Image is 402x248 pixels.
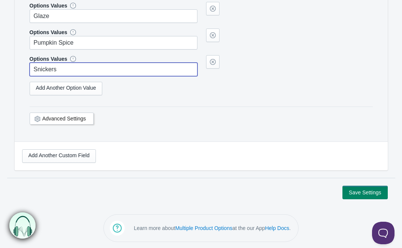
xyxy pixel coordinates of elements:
[265,225,289,231] a: Help Docs
[22,149,96,163] a: Add Another Custom Field
[372,222,395,244] iframe: Toggle Customer Support
[342,186,387,199] button: Save Settings
[42,116,86,122] a: Advanced Settings
[134,224,291,232] p: Learn more about at the our App .
[30,29,67,36] label: Options Values
[175,225,233,231] a: Multiple Product Options
[30,2,67,9] label: Options Values
[30,82,103,95] a: Add Another Option Value
[10,213,36,239] img: bxm.png
[30,55,67,63] label: Options Values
